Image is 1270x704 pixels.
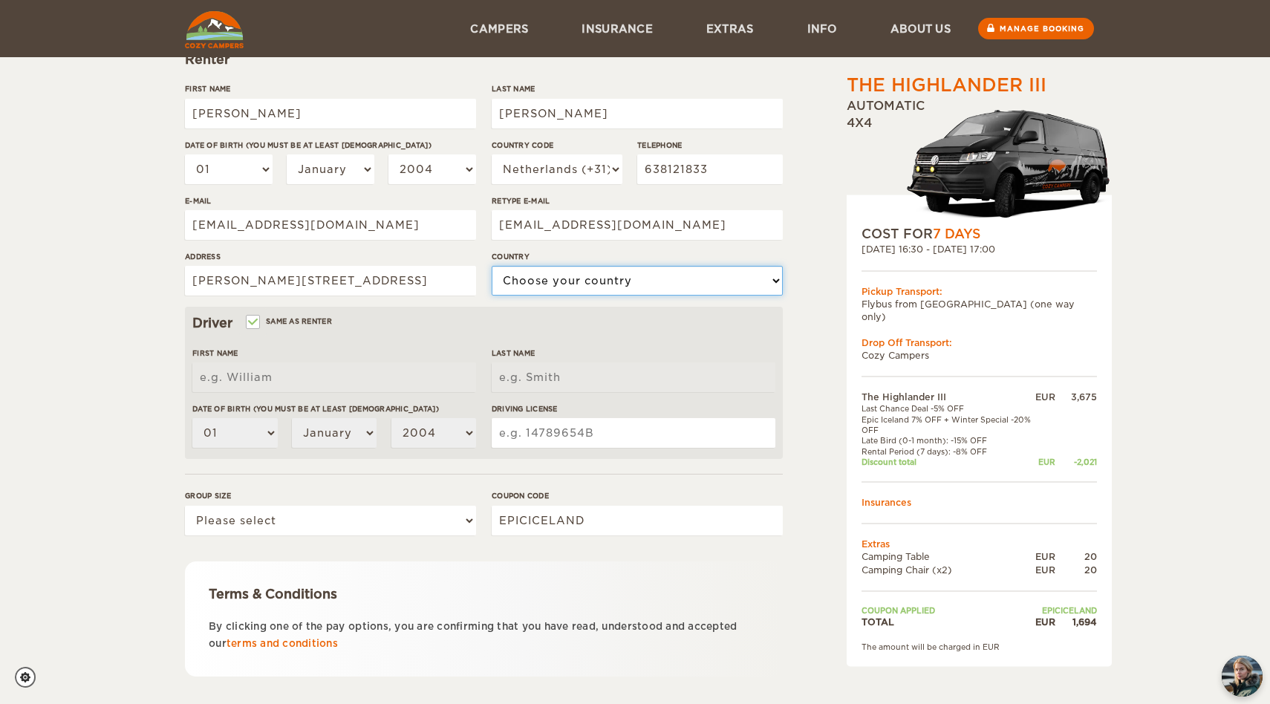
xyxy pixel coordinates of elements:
td: Flybus from [GEOGRAPHIC_DATA] (one way only) [862,297,1097,322]
td: Insurances [862,496,1097,509]
label: E-mail [185,195,476,206]
span: 7 Days [933,226,980,241]
td: Camping Chair (x2) [862,563,1035,576]
a: terms and conditions [227,638,338,649]
a: Manage booking [978,18,1094,39]
label: Country [492,251,783,262]
div: EUR [1035,391,1055,403]
label: Retype E-mail [492,195,783,206]
input: e.g. example@example.com [492,210,783,240]
div: EUR [1035,615,1055,628]
label: Date of birth (You must be at least [DEMOGRAPHIC_DATA]) [185,140,476,151]
button: chat-button [1222,656,1263,697]
td: Discount total [862,456,1035,466]
input: e.g. example@example.com [185,210,476,240]
td: Cozy Campers [862,349,1097,362]
label: Address [185,251,476,262]
label: Coupon code [492,490,783,501]
label: Date of birth (You must be at least [DEMOGRAPHIC_DATA]) [192,403,476,414]
a: Cookie settings [15,667,45,688]
td: TOTAL [862,615,1035,628]
label: Telephone [637,140,783,151]
div: 20 [1055,550,1097,563]
td: The Highlander III [862,391,1035,403]
label: First Name [192,348,476,359]
td: Last Chance Deal -5% OFF [862,403,1035,414]
div: 3,675 [1055,391,1097,403]
label: Driving License [492,403,775,414]
td: Camping Table [862,550,1035,563]
img: Freyja at Cozy Campers [1222,656,1263,697]
div: Automatic 4x4 [847,98,1112,225]
input: e.g. Street, City, Zip Code [185,266,476,296]
label: Last Name [492,83,783,94]
input: e.g. Smith [492,99,783,128]
label: Last Name [492,348,775,359]
input: e.g. 14789654B [492,418,775,448]
div: -2,021 [1055,456,1097,466]
div: Pickup Transport: [862,284,1097,297]
label: Country Code [492,140,622,151]
img: stor-langur-4.png [906,102,1112,224]
td: EPICICELAND [1035,604,1097,615]
div: EUR [1035,550,1055,563]
img: Cozy Campers [185,11,244,48]
td: Extras [862,538,1097,550]
td: Rental Period (7 days): -8% OFF [862,446,1035,456]
p: By clicking one of the pay options, you are confirming that you have read, understood and accepte... [209,618,759,653]
input: e.g. William [192,362,476,392]
div: Renter [185,50,783,68]
div: Driver [192,314,775,332]
div: 1,694 [1055,615,1097,628]
input: Same as renter [247,319,257,328]
div: EUR [1035,456,1055,466]
td: Epic Iceland 7% OFF + Winter Special -20% OFF [862,414,1035,435]
td: Coupon applied [862,604,1035,615]
label: Same as renter [247,314,332,328]
div: The Highlander III [847,73,1046,98]
input: e.g. 1 234 567 890 [637,154,783,184]
div: The amount will be charged in EUR [862,642,1097,652]
div: [DATE] 16:30 - [DATE] 17:00 [862,243,1097,255]
input: e.g. William [185,99,476,128]
div: COST FOR [862,225,1097,243]
div: Terms & Conditions [209,585,759,603]
input: e.g. Smith [492,362,775,392]
div: Drop Off Transport: [862,336,1097,349]
div: EUR [1035,563,1055,576]
td: Late Bird (0-1 month): -15% OFF [862,435,1035,446]
label: First Name [185,83,476,94]
div: 20 [1055,563,1097,576]
label: Group size [185,490,476,501]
